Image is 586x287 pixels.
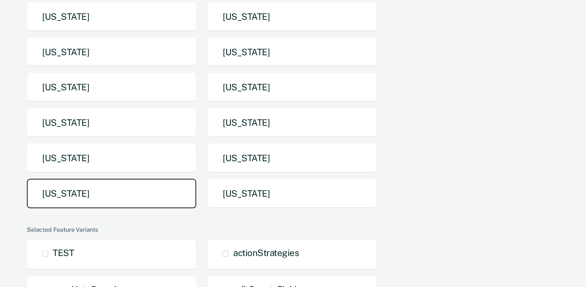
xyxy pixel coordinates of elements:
button: [US_STATE] [27,2,196,31]
button: [US_STATE] [27,72,196,102]
button: [US_STATE] [207,37,377,67]
button: [US_STATE] [27,179,196,208]
button: [US_STATE] [207,108,377,137]
button: [US_STATE] [207,72,377,102]
span: TEST [53,247,74,258]
div: Selected Feature Variants [27,226,556,233]
button: [US_STATE] [27,108,196,137]
button: [US_STATE] [207,2,377,31]
button: [US_STATE] [27,143,196,173]
button: [US_STATE] [27,37,196,67]
button: [US_STATE] [207,179,377,208]
span: actionStrategies [233,247,299,258]
button: [US_STATE] [207,143,377,173]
